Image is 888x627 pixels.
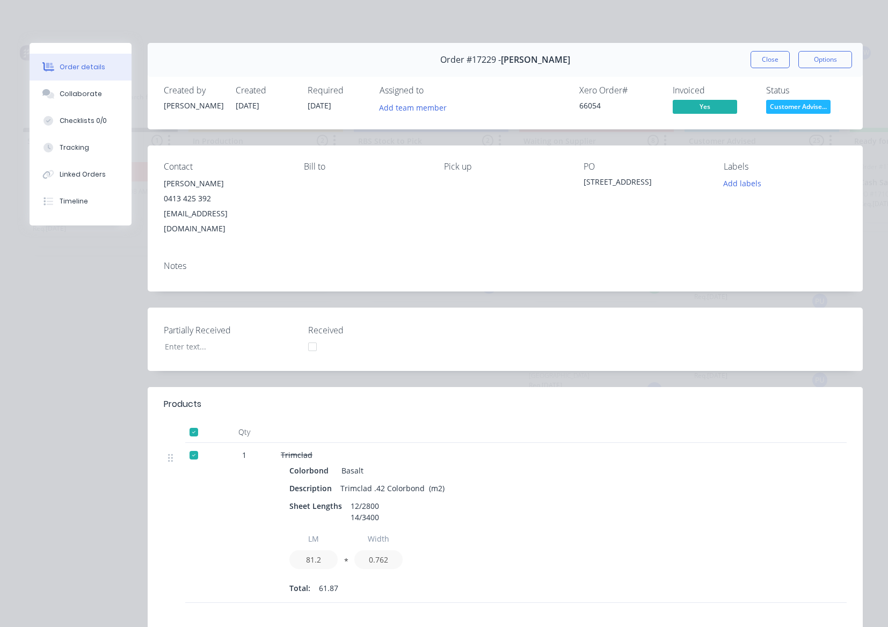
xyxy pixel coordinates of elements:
[308,324,442,337] label: Received
[444,162,567,172] div: Pick up
[289,582,310,594] span: Total:
[308,100,331,111] span: [DATE]
[164,206,287,236] div: [EMAIL_ADDRESS][DOMAIN_NAME]
[718,176,767,191] button: Add labels
[673,100,737,113] span: Yes
[164,176,287,191] div: [PERSON_NAME]
[380,100,453,114] button: Add team member
[751,51,790,68] button: Close
[798,51,852,68] button: Options
[673,85,753,96] div: Invoiced
[766,100,831,113] span: Customer Advise...
[30,81,132,107] button: Collaborate
[724,162,847,172] div: Labels
[164,85,223,96] div: Created by
[319,582,338,594] span: 61.87
[30,188,132,215] button: Timeline
[30,107,132,134] button: Checklists 0/0
[30,134,132,161] button: Tracking
[304,162,427,172] div: Bill to
[851,590,877,616] iframe: Intercom live chat
[236,100,259,111] span: [DATE]
[30,54,132,81] button: Order details
[164,176,287,236] div: [PERSON_NAME]0413 425 392[EMAIL_ADDRESS][DOMAIN_NAME]
[60,143,89,152] div: Tracking
[766,85,847,96] div: Status
[60,196,88,206] div: Timeline
[60,170,106,179] div: Linked Orders
[212,421,276,443] div: Qty
[164,261,847,271] div: Notes
[289,463,333,478] div: Colorbond
[380,85,487,96] div: Assigned to
[30,161,132,188] button: Linked Orders
[289,480,336,496] div: Description
[354,550,403,569] input: Value
[440,55,501,65] span: Order #17229 -
[308,85,367,96] div: Required
[281,450,312,460] span: Trimclad
[60,62,105,72] div: Order details
[164,100,223,111] div: [PERSON_NAME]
[242,449,246,461] span: 1
[164,398,201,411] div: Products
[579,100,660,111] div: 66054
[766,100,831,116] button: Customer Advise...
[501,55,570,65] span: [PERSON_NAME]
[289,550,338,569] input: Value
[374,100,453,114] button: Add team member
[236,85,295,96] div: Created
[336,480,449,496] div: Trimclad .42 Colorbond (m2)
[60,89,102,99] div: Collaborate
[289,498,346,514] div: Sheet Lengths
[289,529,338,548] input: Label
[164,191,287,206] div: 0413 425 392
[164,162,287,172] div: Contact
[337,463,363,478] div: Basalt
[584,162,707,172] div: PO
[354,529,403,548] input: Label
[164,324,298,337] label: Partially Received
[579,85,660,96] div: Xero Order #
[346,498,383,525] div: 12/2800 14/3400
[584,176,707,191] div: [STREET_ADDRESS]
[60,116,107,126] div: Checklists 0/0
